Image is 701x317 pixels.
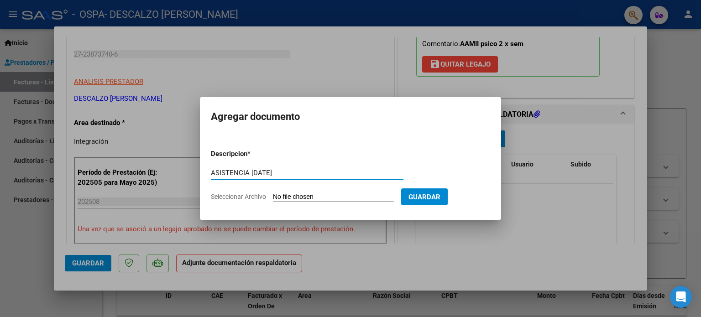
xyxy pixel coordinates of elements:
[211,108,490,125] h2: Agregar documento
[401,188,448,205] button: Guardar
[211,193,266,200] span: Seleccionar Archivo
[408,193,440,201] span: Guardar
[211,149,295,159] p: Descripcion
[670,286,692,308] div: Open Intercom Messenger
